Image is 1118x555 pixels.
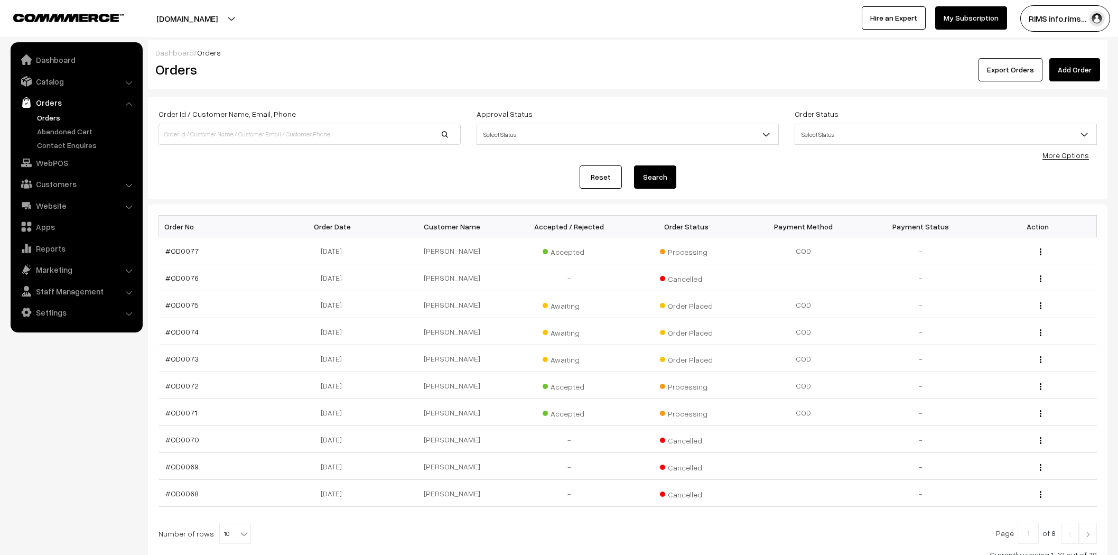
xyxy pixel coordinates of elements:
span: of 8 [1042,529,1056,538]
td: COD [745,318,862,345]
span: Processing [660,378,713,392]
td: [PERSON_NAME] [393,453,510,480]
td: [PERSON_NAME] [393,426,510,453]
a: #OD0071 [165,408,197,417]
img: Menu [1040,302,1041,309]
td: [DATE] [276,264,393,291]
a: Catalog [13,72,139,91]
td: [DATE] [276,426,393,453]
span: Processing [660,244,713,257]
a: Website [13,196,139,215]
span: Page [996,529,1014,538]
span: Select Status [795,124,1097,145]
span: Orders [197,48,221,57]
label: Order Status [795,108,839,119]
a: Orders [13,93,139,112]
span: Select Status [795,125,1096,144]
th: Order Date [276,216,393,237]
a: Contact Enquires [34,140,139,151]
a: Marketing [13,260,139,279]
td: [PERSON_NAME] [393,237,510,264]
td: - [862,291,980,318]
label: Order Id / Customer Name, Email, Phone [159,108,296,119]
a: #OD0069 [165,462,199,471]
a: Settings [13,303,139,322]
td: [PERSON_NAME] [393,318,510,345]
td: [DATE] [276,318,393,345]
span: Processing [660,405,713,419]
td: [DATE] [276,291,393,318]
img: Menu [1040,464,1041,471]
td: - [510,264,628,291]
a: #OD0074 [165,327,199,336]
td: [DATE] [276,237,393,264]
img: Menu [1040,329,1041,336]
td: - [862,372,980,399]
td: - [862,453,980,480]
span: 10 [220,523,250,544]
span: Cancelled [660,432,713,446]
td: [PERSON_NAME] [393,345,510,372]
td: COD [745,237,862,264]
img: Right [1083,531,1093,538]
img: Menu [1040,275,1041,282]
td: - [510,426,628,453]
td: [PERSON_NAME] [393,372,510,399]
a: #OD0075 [165,300,199,309]
a: My Subscription [935,6,1007,30]
span: 10 [219,523,251,544]
span: Cancelled [660,486,713,500]
span: Number of rows [159,528,214,539]
td: [DATE] [276,480,393,507]
th: Action [980,216,1097,237]
td: - [862,264,980,291]
div: / [155,47,1100,58]
td: - [862,318,980,345]
a: #OD0073 [165,354,199,363]
input: Order Id / Customer Name / Customer Email / Customer Phone [159,124,461,145]
a: Hire an Expert [862,6,926,30]
h2: Orders [155,61,460,78]
a: #OD0077 [165,246,199,255]
img: Menu [1040,356,1041,363]
th: Payment Method [745,216,862,237]
th: Order No [159,216,276,237]
span: Order Placed [660,298,713,311]
a: #OD0076 [165,273,199,282]
img: Menu [1040,248,1041,255]
td: [DATE] [276,372,393,399]
td: [PERSON_NAME] [393,264,510,291]
a: Reset [580,165,622,189]
td: - [510,480,628,507]
a: Orders [34,112,139,123]
img: COMMMERCE [13,14,124,22]
td: [PERSON_NAME] [393,399,510,426]
a: Dashboard [155,48,194,57]
th: Payment Status [862,216,980,237]
a: #OD0072 [165,381,199,390]
button: Export Orders [979,58,1042,81]
img: Menu [1040,410,1041,417]
a: #OD0068 [165,489,199,498]
td: [PERSON_NAME] [393,291,510,318]
td: - [862,237,980,264]
a: #OD0070 [165,435,199,444]
td: [DATE] [276,399,393,426]
td: COD [745,291,862,318]
img: Menu [1040,491,1041,498]
td: - [510,453,628,480]
a: Add Order [1049,58,1100,81]
a: More Options [1042,151,1089,160]
button: Search [634,165,676,189]
span: Awaiting [543,298,595,311]
a: Dashboard [13,50,139,69]
img: Menu [1040,383,1041,390]
img: Left [1065,531,1075,538]
span: Awaiting [543,351,595,365]
span: Accepted [543,378,595,392]
th: Order Status [628,216,745,237]
td: - [862,345,980,372]
button: RIMS info.rims… [1020,5,1110,32]
th: Accepted / Rejected [510,216,628,237]
td: - [862,426,980,453]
